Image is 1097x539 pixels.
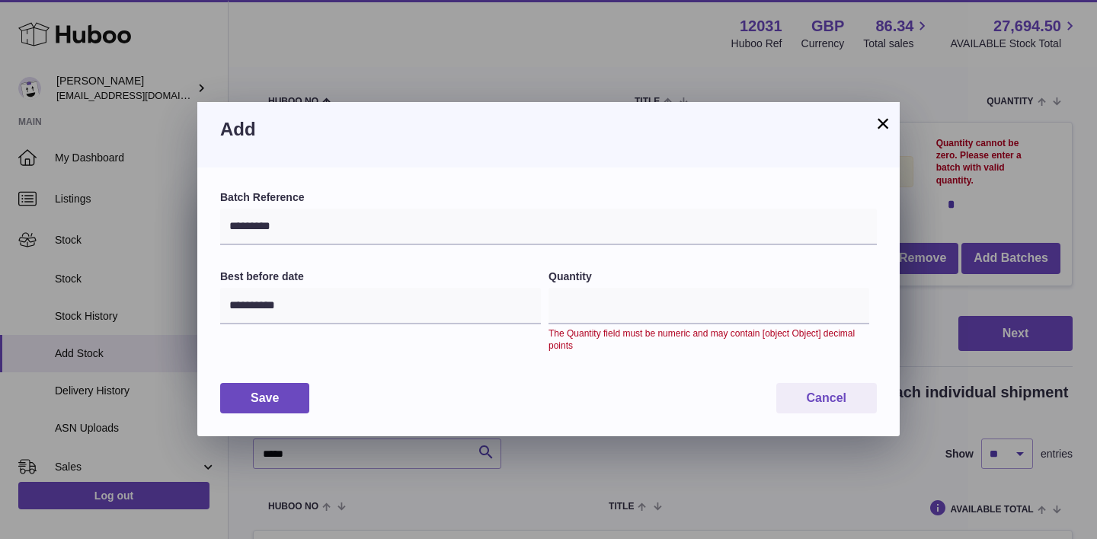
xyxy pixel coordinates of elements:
[874,114,892,132] button: ×
[220,190,877,205] label: Batch Reference
[220,269,541,284] label: Best before date
[220,383,309,414] button: Save
[220,117,877,142] h3: Add
[548,269,869,284] label: Quantity
[548,327,869,352] div: The Quantity field must be numeric and may contain [object Object] decimal points
[776,383,877,414] button: Cancel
